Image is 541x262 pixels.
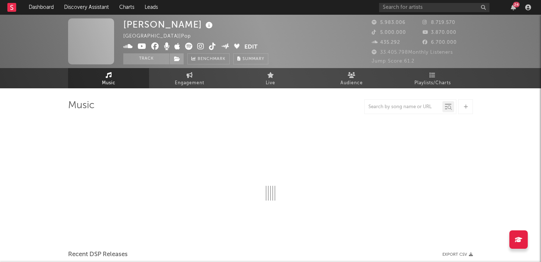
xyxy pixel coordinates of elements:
div: [PERSON_NAME] [123,18,215,31]
input: Search for artists [379,3,489,12]
span: Engagement [175,79,204,88]
span: 33.405.798 Monthly Listeners [372,50,453,55]
span: Summary [243,57,264,61]
span: Benchmark [198,55,226,64]
span: Live [266,79,275,88]
button: Edit [244,43,258,52]
a: Engagement [149,68,230,88]
span: Music [102,79,116,88]
button: Summary [233,53,268,64]
a: Live [230,68,311,88]
a: Benchmark [187,53,230,64]
input: Search by song name or URL [365,104,442,110]
div: [GEOGRAPHIC_DATA] | Pop [123,32,199,41]
span: 8.719.570 [422,20,455,25]
span: Recent DSP Releases [68,250,128,259]
a: Music [68,68,149,88]
span: Playlists/Charts [414,79,451,88]
button: 24 [511,4,516,10]
span: 6.700.000 [422,40,457,45]
a: Audience [311,68,392,88]
button: Export CSV [442,252,473,257]
span: 435.292 [372,40,400,45]
span: Audience [340,79,363,88]
a: Playlists/Charts [392,68,473,88]
span: Jump Score: 61.2 [372,59,414,64]
span: 5.983.006 [372,20,406,25]
span: 5.000.000 [372,30,406,35]
span: 3.870.000 [422,30,456,35]
div: 24 [513,2,520,7]
button: Track [123,53,169,64]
